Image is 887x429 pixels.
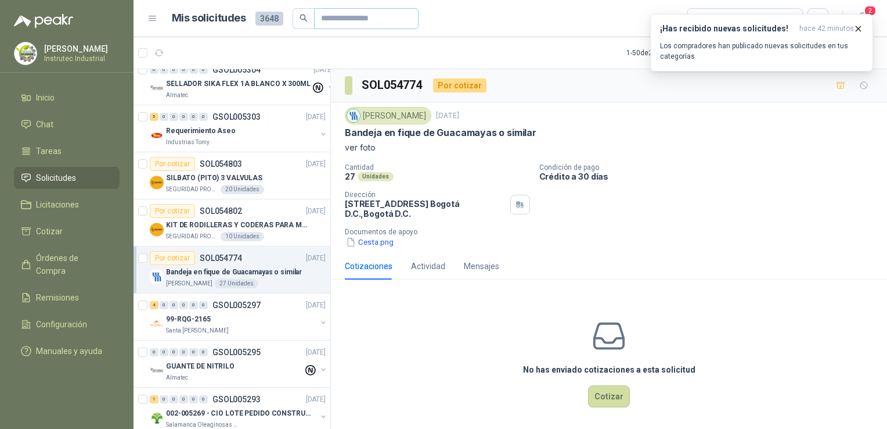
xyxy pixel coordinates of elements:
[166,78,311,90] p: SELLADOR SIKA FLEX 1A BLANCO X 300ML
[347,109,360,122] img: Company Logo
[300,14,308,22] span: search
[660,41,863,62] p: Los compradores han publicado nuevas solicitudes en tus categorías.
[179,66,188,74] div: 0
[306,347,326,358] p: [DATE]
[14,167,120,189] a: Solicitudes
[345,171,355,181] p: 27
[166,373,188,382] p: Almatec
[166,361,235,372] p: GUANTE DE NITRILO
[179,395,188,403] div: 0
[166,220,311,231] p: KIT DE RODILLERAS Y CODERAS PARA MOTORIZADO
[166,326,229,335] p: Santa [PERSON_NAME]
[411,260,445,273] div: Actividad
[36,318,87,331] span: Configuración
[166,185,218,194] p: SEGURIDAD PROVISER LTDA
[189,395,198,403] div: 0
[199,348,208,356] div: 0
[166,138,210,147] p: Industrias Tomy
[166,91,188,100] p: Almatec
[170,348,178,356] div: 0
[864,5,877,16] span: 2
[160,348,168,356] div: 0
[523,363,695,376] h3: No has enviado cotizaciones a esta solicitud
[345,260,392,273] div: Cotizaciones
[150,204,195,218] div: Por cotizar
[345,141,873,154] p: ver foto
[150,301,158,309] div: 4
[179,113,188,121] div: 0
[200,254,242,262] p: SOL054774
[14,220,120,242] a: Cotizar
[212,348,261,356] p: GSOL005295
[306,394,326,405] p: [DATE]
[306,300,326,311] p: [DATE]
[212,395,261,403] p: GSOL005293
[189,66,198,74] div: 0
[313,65,333,76] p: [DATE]
[212,301,261,309] p: GSOL005297
[36,291,79,304] span: Remisiones
[170,113,178,121] div: 0
[36,118,53,131] span: Chat
[650,14,873,71] button: ¡Has recibido nuevas solicitudes!hace 42 minutos Los compradores han publicado nuevas solicitudes...
[345,236,395,248] button: Cesta.png
[189,113,198,121] div: 0
[170,301,178,309] div: 0
[150,251,195,265] div: Por cotizar
[150,348,158,356] div: 0
[150,411,164,425] img: Company Logo
[200,160,242,168] p: SOL054803
[221,185,264,194] div: 20 Unidades
[36,91,55,104] span: Inicio
[306,112,326,123] p: [DATE]
[221,232,264,241] div: 10 Unidades
[150,223,164,237] img: Company Logo
[150,81,164,95] img: Company Logo
[150,317,164,331] img: Company Logo
[539,163,883,171] p: Condición de pago
[199,301,208,309] div: 0
[14,87,120,109] a: Inicio
[150,298,328,335] a: 4 0 0 0 0 0 GSOL005297[DATE] Company Logo99-RQG-2165Santa [PERSON_NAME]
[358,172,394,181] div: Unidades
[134,199,330,246] a: Por cotizarSOL054802[DATE] Company LogoKIT DE RODILLERAS Y CODERAS PARA MOTORIZADOSEGURIDAD PROVI...
[345,107,431,124] div: [PERSON_NAME]
[36,252,109,277] span: Órdenes de Compra
[306,253,326,264] p: [DATE]
[166,314,211,325] p: 99-RQG-2165
[179,301,188,309] div: 0
[150,63,336,100] a: 0 0 0 0 0 0 GSOL005304[DATE] Company LogoSELLADOR SIKA FLEX 1A BLANCO X 300MLAlmatec
[166,279,212,288] p: [PERSON_NAME]
[166,173,262,184] p: SILBATO (PITO) 3 VALVULAS
[166,267,302,278] p: Bandeja en fique de Guacamayas o similar
[166,232,218,241] p: SEGURIDAD PROVISER LTDA
[852,8,873,29] button: 2
[36,171,76,184] span: Solicitudes
[433,78,486,92] div: Por cotizar
[150,176,164,190] img: Company Logo
[44,45,117,53] p: [PERSON_NAME]
[255,12,283,26] span: 3648
[160,395,168,403] div: 0
[345,191,506,199] p: Dirección
[150,395,158,403] div: 1
[134,152,330,199] a: Por cotizarSOL054803[DATE] Company LogoSILBATO (PITO) 3 VALVULASSEGURIDAD PROVISER LTDA20 Unidades
[150,345,328,382] a: 0 0 0 0 0 0 GSOL005295[DATE] Company LogoGUANTE DE NITRILOAlmatec
[694,12,719,25] div: Todas
[134,246,330,294] a: Por cotizarSOL054774[DATE] Company LogoBandeja en fique de Guacamayas o similar[PERSON_NAME]27 Un...
[44,55,117,62] p: Instrutec Industrial
[150,113,158,121] div: 5
[626,44,702,62] div: 1 - 50 de 2186
[345,228,882,236] p: Documentos de apoyo
[160,301,168,309] div: 0
[189,348,198,356] div: 0
[150,270,164,284] img: Company Logo
[14,14,73,28] img: Logo peakr
[212,66,261,74] p: GSOL005304
[170,395,178,403] div: 0
[14,194,120,216] a: Licitaciones
[160,66,168,74] div: 0
[212,113,261,121] p: GSOL005303
[14,340,120,362] a: Manuales y ayuda
[36,145,62,158] span: Tareas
